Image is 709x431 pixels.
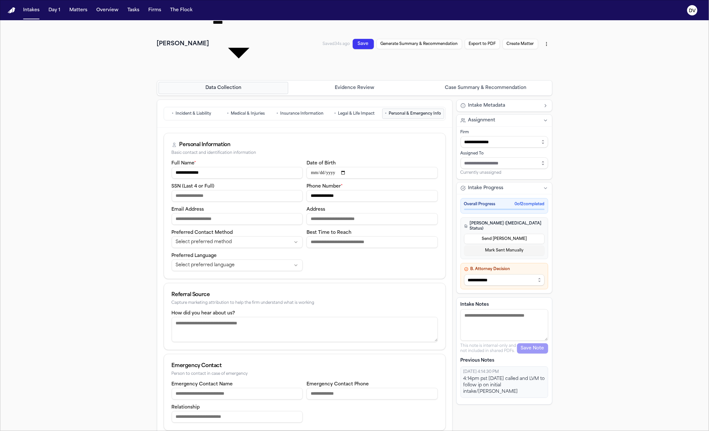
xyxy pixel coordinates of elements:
[307,167,438,179] input: Date of birth
[172,213,303,225] input: Email address
[172,372,438,376] div: Person to contact in case of emergency
[172,382,233,387] label: Emergency Contact Name
[172,230,233,235] label: Preferred Contact Method
[515,202,545,207] span: 0 of 2 completed
[323,42,350,46] span: Saved 34s ago
[382,109,444,119] button: Go to Personal & Emergency Info
[125,4,142,16] button: Tasks
[457,100,552,111] button: Intake Metadata
[231,111,265,116] span: Medical & Injuries
[461,343,517,354] p: This note is internal-only and not included in shared PDFs.
[172,411,303,423] input: Emergency contact relationship
[172,110,174,117] span: •
[464,245,545,256] button: Mark Sent Manually
[457,182,552,194] button: Intake Progress
[21,4,42,16] button: Intakes
[503,39,538,49] button: Create Matter
[172,151,438,155] div: Basic contact and identification information
[461,151,548,156] div: Assigned To
[172,161,196,166] label: Full Name
[464,202,496,207] span: Overall Progress
[307,161,336,166] label: Date of Birth
[220,109,272,119] button: Go to Medical & Injuries
[463,369,545,374] div: [DATE] 4:14:30 PM
[159,82,551,94] nav: Intake steps
[464,267,545,272] h4: B. Attorney Decision
[165,109,218,119] button: Go to Incident & Liability
[172,207,204,212] label: Email Address
[290,82,419,94] button: Go to Evidence Review step
[8,7,15,13] a: Home
[464,234,545,244] button: Send [PERSON_NAME]
[172,388,303,400] input: Emergency contact name
[307,382,369,387] label: Emergency Contact Phone
[468,117,496,124] span: Assignment
[385,110,387,117] span: •
[172,311,235,316] label: How did you hear about us?
[307,388,438,400] input: Emergency contact phone
[334,110,336,117] span: •
[457,115,552,126] button: Assignment
[67,4,90,16] button: Matters
[172,167,303,179] input: Full name
[307,207,325,212] label: Address
[463,376,545,395] div: 4:14pm pst [DATE] called and LVM to follow ip on initial intake/[PERSON_NAME]
[465,39,500,49] button: Export to PDF
[468,185,504,191] span: Intake Progress
[461,357,548,364] p: Previous Notes
[94,4,121,16] button: Overview
[421,82,551,94] button: Go to Case Summary & Recommendation step
[8,7,15,13] img: Finch Logo
[376,39,462,49] button: Generate Summary & Recommendation
[461,170,502,175] span: Currently unassigned
[179,141,230,149] div: Personal Information
[461,130,548,135] div: Firm
[277,110,279,117] span: •
[281,111,324,116] span: Insurance Information
[172,301,438,305] div: Capture marketing attribution to help the firm understand what is working
[157,40,209,48] h1: [PERSON_NAME]
[176,111,212,116] span: Incident & Liability
[328,109,381,119] button: Go to Legal & Life Impact
[307,236,438,248] input: Best time to reach
[46,4,63,16] button: Day 1
[461,302,548,308] label: Intake Notes
[389,111,441,116] span: Personal & Emergency Info
[172,190,303,202] input: SSN
[172,291,438,299] div: Referral Source
[338,111,375,116] span: Legal & Life Impact
[353,39,374,49] button: Save
[213,11,264,78] div: Update intake status
[307,230,351,235] label: Best Time to Reach
[172,253,217,258] label: Preferred Language
[146,4,164,16] button: Firms
[168,4,195,16] button: The Flock
[172,405,200,410] label: Relationship
[274,109,327,119] button: Go to Insurance Information
[461,136,548,148] input: Select firm
[307,190,438,202] input: Phone number
[307,184,343,189] label: Phone Number
[541,38,552,50] button: More actions
[172,362,438,370] div: Emergency Contact
[468,102,506,109] span: Intake Metadata
[461,157,548,169] input: Assign to staff member
[461,309,548,341] textarea: Intake notes
[227,110,229,117] span: •
[464,221,545,231] h4: [PERSON_NAME] ([MEDICAL_DATA] Status)
[307,213,438,225] input: Address
[172,184,215,189] label: SSN (Last 4 or Full)
[159,82,289,94] button: Go to Data Collection step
